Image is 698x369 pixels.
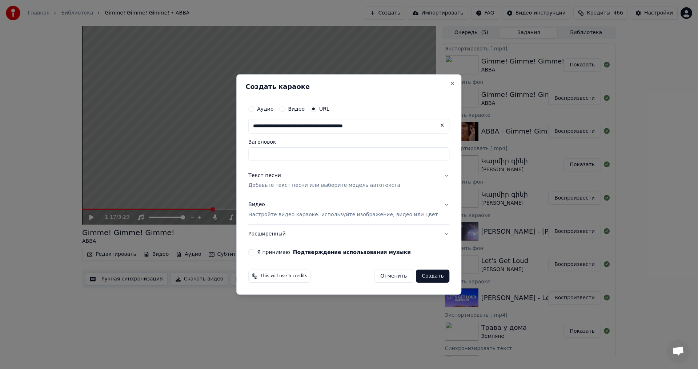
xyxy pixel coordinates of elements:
label: Я принимаю [257,250,411,255]
label: Видео [288,106,305,111]
span: This will use 5 credits [260,273,307,279]
button: Расширенный [248,225,449,243]
h2: Создать караоке [245,83,452,90]
button: Я принимаю [293,250,411,255]
div: Видео [248,201,438,219]
button: Создать [416,270,449,283]
button: Отменить [374,270,413,283]
label: URL [319,106,329,111]
div: Текст песни [248,172,281,179]
p: Добавьте текст песни или выберите модель автотекста [248,182,400,189]
p: Настройте видео караоке: используйте изображение, видео или цвет [248,211,438,218]
label: Аудио [257,106,273,111]
button: Текст песниДобавьте текст песни или выберите модель автотекста [248,166,449,195]
label: Заголовок [248,139,449,144]
button: ВидеоНастройте видео караоке: используйте изображение, видео или цвет [248,196,449,225]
